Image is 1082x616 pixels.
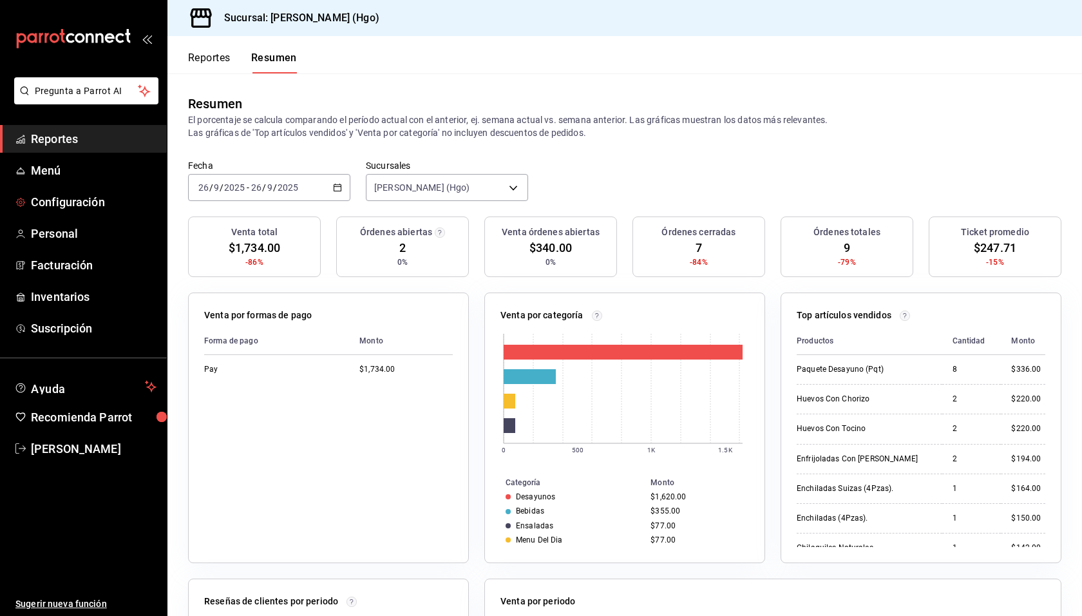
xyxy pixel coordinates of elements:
[572,447,584,454] text: 500
[214,10,379,26] h3: Sucursal: [PERSON_NAME] (Hgo)
[500,309,584,322] p: Venta por categoría
[267,182,273,193] input: --
[223,182,245,193] input: ----
[366,161,528,170] label: Sucursales
[1011,513,1045,524] div: $150.00
[516,521,553,530] div: Ensaladas
[986,256,1004,268] span: -15%
[204,364,333,375] div: Pay
[31,162,157,179] span: Menú
[31,130,157,148] span: Reportes
[349,327,453,355] th: Monto
[797,423,925,434] div: Huevos Con Tocino
[485,476,645,490] th: Categoría
[942,327,1001,355] th: Cantidad
[529,239,572,256] span: $340.00
[797,394,925,405] div: Huevos Con Chorizo
[838,256,856,268] span: -79%
[974,239,1016,256] span: $247.71
[31,225,157,242] span: Personal
[31,440,157,457] span: [PERSON_NAME]
[953,394,991,405] div: 2
[1011,543,1045,553] div: $142.00
[1001,327,1045,355] th: Monto
[188,52,231,73] button: Reportes
[797,483,925,494] div: Enchiladas Suizas (4Pzas).
[797,543,925,553] div: Chilaquiles Naturales
[696,239,702,256] span: 7
[953,364,991,375] div: 8
[15,597,157,611] span: Sugerir nueva función
[953,483,991,494] div: 1
[718,447,732,454] text: 1.5K
[229,239,280,256] span: $1,734.00
[399,239,406,256] span: 2
[953,513,991,524] div: 1
[516,506,544,515] div: Bebidas
[9,93,158,107] a: Pregunta a Parrot AI
[142,34,152,44] button: open_drawer_menu
[204,327,349,355] th: Forma de pago
[1011,483,1045,494] div: $164.00
[188,52,297,73] div: navigation tabs
[31,193,157,211] span: Configuración
[397,256,408,268] span: 0%
[516,492,555,501] div: Desayunos
[204,309,312,322] p: Venta por formas de pago
[953,454,991,465] div: 2
[500,595,575,608] p: Venta por periodo
[797,309,891,322] p: Top artículos vendidos
[1011,423,1045,434] div: $220.00
[650,492,744,501] div: $1,620.00
[650,521,744,530] div: $77.00
[245,256,263,268] span: -86%
[262,182,266,193] span: /
[35,84,138,98] span: Pregunta a Parrot AI
[953,423,991,434] div: 2
[247,182,249,193] span: -
[188,161,350,170] label: Fecha
[661,226,736,239] h3: Órdenes cerradas
[188,94,242,113] div: Resumen
[220,182,223,193] span: /
[797,364,925,375] div: Paquete Desayuno (Pqt)
[31,379,140,394] span: Ayuda
[198,182,209,193] input: --
[650,506,744,515] div: $355.00
[1011,394,1045,405] div: $220.00
[359,364,453,375] div: $1,734.00
[797,454,925,465] div: Enfrijoladas Con [PERSON_NAME]
[546,256,556,268] span: 0%
[31,256,157,274] span: Facturación
[209,182,213,193] span: /
[360,226,432,239] h3: Órdenes abiertas
[690,256,708,268] span: -84%
[374,181,470,194] span: [PERSON_NAME] (Hgo)
[213,182,220,193] input: --
[502,447,506,454] text: 0
[31,320,157,337] span: Suscripción
[797,327,942,355] th: Productos
[844,239,850,256] span: 9
[650,535,744,544] div: $77.00
[251,52,297,73] button: Resumen
[647,447,656,454] text: 1K
[1011,454,1045,465] div: $194.00
[14,77,158,104] button: Pregunta a Parrot AI
[1011,364,1045,375] div: $336.00
[502,226,600,239] h3: Venta órdenes abiertas
[813,226,880,239] h3: Órdenes totales
[516,535,563,544] div: Menu Del Dia
[961,226,1029,239] h3: Ticket promedio
[31,288,157,305] span: Inventarios
[953,543,991,553] div: 1
[251,182,262,193] input: --
[188,113,1061,139] p: El porcentaje se calcula comparando el período actual con el anterior, ej. semana actual vs. sema...
[797,513,925,524] div: Enchiladas (4Pzas).
[273,182,277,193] span: /
[231,226,278,239] h3: Venta total
[31,409,157,426] span: Recomienda Parrot
[645,476,764,490] th: Monto
[277,182,299,193] input: ----
[204,595,338,608] p: Reseñas de clientes por periodo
